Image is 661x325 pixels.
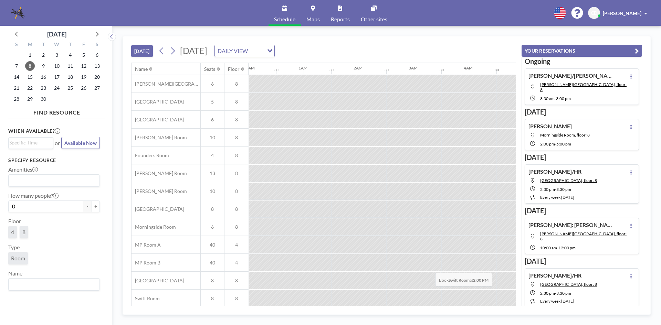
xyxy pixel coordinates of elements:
span: 10:00 AM [540,245,557,250]
div: Search for option [9,138,53,148]
span: 4 [224,242,249,248]
span: 6 [201,117,224,123]
span: [PERSON_NAME] Room [132,134,187,141]
span: 13 [201,170,224,176]
span: MP Room A [132,242,161,248]
div: 3AM [409,65,418,71]
span: or [55,140,60,147]
span: Ansley Room, floor: 8 [540,231,627,241]
h3: Specify resource [8,157,100,163]
button: [DATE] [131,45,153,57]
span: 8 [224,224,249,230]
span: MP Room B [132,260,160,266]
span: CD [591,10,597,16]
button: YOUR RESERVATIONS [522,45,642,57]
span: 8 [224,99,249,105]
span: Sunday, September 14, 2025 [12,72,21,82]
span: 3:00 PM [556,96,571,101]
span: Monday, September 8, 2025 [25,61,35,71]
h3: [DATE] [525,206,639,215]
label: Type [8,244,20,251]
button: + [92,201,100,212]
span: Monday, September 22, 2025 [25,83,35,93]
span: Wednesday, September 17, 2025 [52,72,62,82]
span: Morningside Room [132,224,176,230]
span: - [555,96,556,101]
span: Thursday, September 25, 2025 [65,83,75,93]
span: Morningside Room, floor: 8 [540,132,590,138]
span: [PERSON_NAME] Room [132,188,187,194]
span: 8 [224,170,249,176]
span: [PERSON_NAME][GEOGRAPHIC_DATA] [132,81,200,87]
span: Other sites [361,17,387,22]
span: Tuesday, September 16, 2025 [39,72,48,82]
h4: [PERSON_NAME]: [PERSON_NAME] [528,221,615,228]
div: F [77,41,90,50]
span: DAILY VIEW [216,46,249,55]
span: Monday, September 15, 2025 [25,72,35,82]
span: 8 [201,278,224,284]
span: 8 [224,152,249,159]
span: 4 [224,260,249,266]
span: Tuesday, September 2, 2025 [39,50,48,60]
span: - [557,245,558,250]
span: 4 [11,229,14,236]
span: 10 [201,188,224,194]
label: Name [8,270,22,277]
span: [GEOGRAPHIC_DATA] [132,278,184,284]
span: Tuesday, September 9, 2025 [39,61,48,71]
label: Amenities [8,166,38,173]
span: Maps [306,17,320,22]
span: 40 [201,242,224,248]
div: Floor [228,66,240,72]
span: Sunday, September 7, 2025 [12,61,21,71]
span: Founders Room [132,152,169,159]
div: W [50,41,64,50]
span: Friday, September 19, 2025 [79,72,88,82]
span: - [555,141,556,147]
button: Available Now [61,137,100,149]
div: 30 [385,68,389,72]
span: Thursday, September 18, 2025 [65,72,75,82]
span: - [555,291,556,296]
span: every week [DATE] [540,195,574,200]
span: 8 [224,188,249,194]
span: Thursday, September 4, 2025 [65,50,75,60]
div: Search for option [9,175,99,186]
span: [DATE] [180,45,207,56]
span: 4 [201,152,224,159]
span: Room [11,255,25,262]
img: organization-logo [11,6,25,20]
span: Thursday, September 11, 2025 [65,61,75,71]
span: [GEOGRAPHIC_DATA] [132,206,184,212]
span: Swift Room [132,295,160,302]
span: Wednesday, September 10, 2025 [52,61,62,71]
div: Search for option [9,279,99,290]
span: 5:00 PM [556,141,571,147]
h3: [DATE] [525,108,639,116]
span: 8 [224,278,249,284]
span: West End Room, floor: 8 [540,178,597,183]
div: Search for option [215,45,274,57]
span: [PERSON_NAME] Room [132,170,187,176]
span: 8 [224,134,249,141]
span: 8 [224,206,249,212]
span: 8 [224,81,249,87]
span: - [555,187,556,192]
div: 12AM [243,65,255,71]
div: S [90,41,104,50]
div: Seats [204,66,215,72]
span: 12:00 PM [558,245,576,250]
div: 4AM [464,65,473,71]
h4: FIND RESOURCE [8,106,105,116]
span: 8:30 AM [540,96,555,101]
span: 5 [201,99,224,105]
h4: [PERSON_NAME]/[PERSON_NAME] [528,72,615,79]
div: M [23,41,37,50]
span: Friday, September 5, 2025 [79,50,88,60]
span: 2:30 PM [540,291,555,296]
span: Book at [435,273,492,286]
span: West End Room, floor: 8 [540,282,597,287]
input: Search for option [250,46,263,55]
div: 2AM [354,65,363,71]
